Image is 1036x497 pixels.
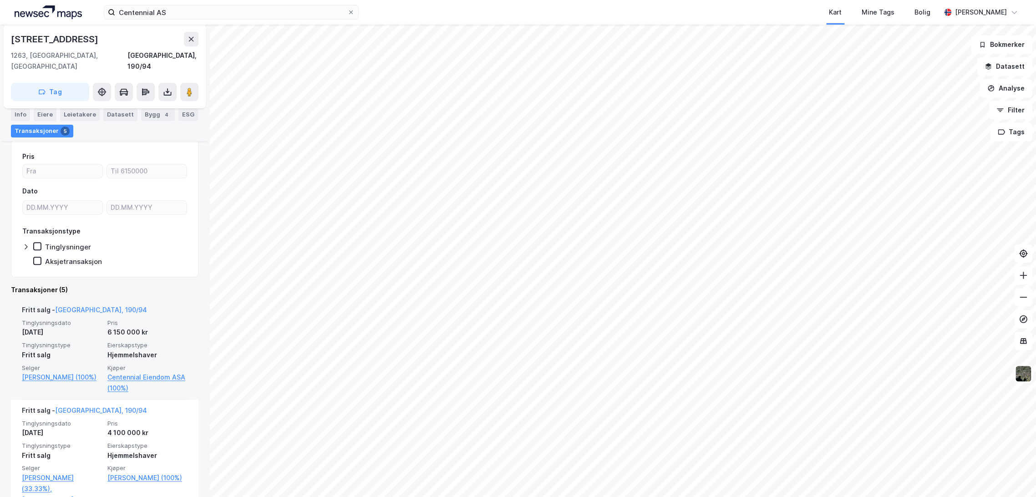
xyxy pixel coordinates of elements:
[107,420,188,427] span: Pris
[11,83,89,101] button: Tag
[989,101,1032,119] button: Filter
[45,243,91,251] div: Tinglysninger
[977,57,1032,76] button: Datasett
[107,464,188,472] span: Kjøper
[45,257,102,266] div: Aksjetransaksjon
[22,327,102,338] div: [DATE]
[141,108,175,121] div: Bygg
[61,127,70,136] div: 5
[107,164,187,178] input: Til 6150000
[107,472,188,483] a: [PERSON_NAME] (100%)
[23,201,102,214] input: DD.MM.YYYY
[22,405,147,420] div: Fritt salg -
[22,420,102,427] span: Tinglysningsdato
[990,453,1036,497] iframe: Chat Widget
[11,108,30,121] div: Info
[862,7,894,18] div: Mine Tags
[107,201,187,214] input: DD.MM.YYYY
[22,319,102,327] span: Tinglysningsdato
[11,32,100,46] div: [STREET_ADDRESS]
[22,151,35,162] div: Pris
[22,186,38,197] div: Dato
[107,372,188,394] a: Centennial Eiendom ASA (100%)
[22,450,102,461] div: Fritt salg
[22,350,102,360] div: Fritt salg
[11,50,127,72] div: 1263, [GEOGRAPHIC_DATA], [GEOGRAPHIC_DATA]
[990,453,1036,497] div: Kontrollprogram for chat
[22,364,102,372] span: Selger
[107,427,188,438] div: 4 100 000 kr
[11,284,198,295] div: Transaksjoner (5)
[107,327,188,338] div: 6 150 000 kr
[55,306,147,314] a: [GEOGRAPHIC_DATA], 190/94
[60,108,100,121] div: Leietakere
[1015,365,1032,382] img: 9k=
[22,341,102,349] span: Tinglysningstype
[829,7,842,18] div: Kart
[22,442,102,450] span: Tinglysningstype
[178,108,198,121] div: ESG
[115,5,347,19] input: Søk på adresse, matrikkel, gårdeiere, leietakere eller personer
[22,226,81,237] div: Transaksjonstype
[990,123,1032,141] button: Tags
[980,79,1032,97] button: Analyse
[955,7,1007,18] div: [PERSON_NAME]
[107,319,188,327] span: Pris
[22,304,147,319] div: Fritt salg -
[22,472,102,494] a: [PERSON_NAME] (33.33%),
[127,50,198,72] div: [GEOGRAPHIC_DATA], 190/94
[22,464,102,472] span: Selger
[103,108,137,121] div: Datasett
[107,341,188,349] span: Eierskapstype
[34,108,56,121] div: Eiere
[107,350,188,360] div: Hjemmelshaver
[15,5,82,19] img: logo.a4113a55bc3d86da70a041830d287a7e.svg
[914,7,930,18] div: Bolig
[11,125,73,137] div: Transaksjoner
[22,372,102,383] a: [PERSON_NAME] (100%)
[107,450,188,461] div: Hjemmelshaver
[23,164,102,178] input: Fra
[22,427,102,438] div: [DATE]
[107,442,188,450] span: Eierskapstype
[162,110,171,119] div: 4
[55,406,147,414] a: [GEOGRAPHIC_DATA], 190/94
[107,364,188,372] span: Kjøper
[971,35,1032,54] button: Bokmerker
